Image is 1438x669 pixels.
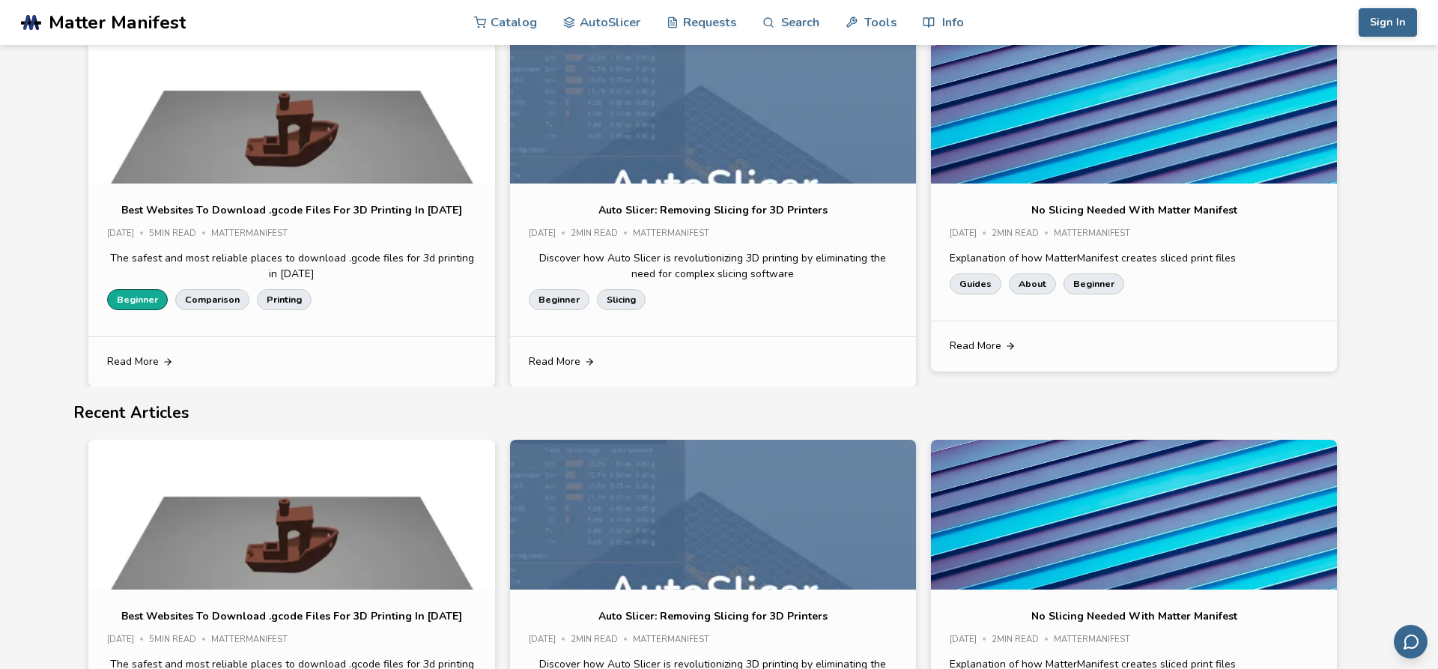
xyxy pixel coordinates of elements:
[598,608,828,624] a: Auto Slicer: Removing Slicing for 3D Printers
[211,229,298,239] div: MatterManifest
[931,34,1337,371] swiper-slide: 3 / 3
[88,34,494,387] swiper-slide: 1 / 3
[598,202,828,218] a: Auto Slicer: Removing Slicing for 3D Printers
[1054,635,1141,645] div: MatterManifest
[211,635,298,645] div: MatterManifest
[1359,8,1417,37] button: Sign In
[571,635,633,645] div: 2 min read
[107,250,476,282] p: The safest and most reliable places to download .gcode files for 3d printing in [DATE]
[510,337,916,387] a: Read More
[107,289,168,310] a: Beginner
[950,273,1001,294] a: Guides
[1031,202,1237,218] a: No Slicing Needed With Matter Manifest
[107,635,149,645] div: [DATE]
[149,635,211,645] div: 5 min read
[529,229,571,239] div: [DATE]
[107,356,159,368] span: Read More
[175,289,249,310] a: Comparison
[571,229,633,239] div: 2 min read
[950,229,992,239] div: [DATE]
[950,340,1001,352] span: Read More
[1031,608,1237,624] a: No Slicing Needed With Matter Manifest
[49,12,186,33] span: Matter Manifest
[931,321,1337,371] a: Read More
[510,34,916,387] swiper-slide: 2 / 3
[529,250,897,282] p: Discover how Auto Slicer is revolutionizing 3D printing by eliminating the need for complex slici...
[1064,273,1124,294] a: Beginner
[149,229,211,239] div: 5 min read
[597,289,646,310] a: Slicing
[529,635,571,645] div: [DATE]
[121,202,462,218] a: Best Websites To Download .gcode Files For 3D Printing In [DATE]
[633,229,720,239] div: MatterManifest
[992,635,1054,645] div: 2 min read
[107,229,149,239] div: [DATE]
[633,635,720,645] div: MatterManifest
[529,356,580,368] span: Read More
[1009,273,1056,294] a: About
[529,289,589,310] a: Beginner
[257,289,312,310] a: Printing
[950,250,1318,266] p: Explanation of how MatterManifest creates sliced print files
[950,635,992,645] div: [DATE]
[1054,229,1141,239] div: MatterManifest
[121,608,462,624] a: Best Websites To Download .gcode Files For 3D Printing In [DATE]
[88,337,494,387] a: Read More
[992,229,1054,239] div: 2 min read
[1394,625,1428,659] button: Send feedback via email
[73,402,1364,425] h2: Recent Articles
